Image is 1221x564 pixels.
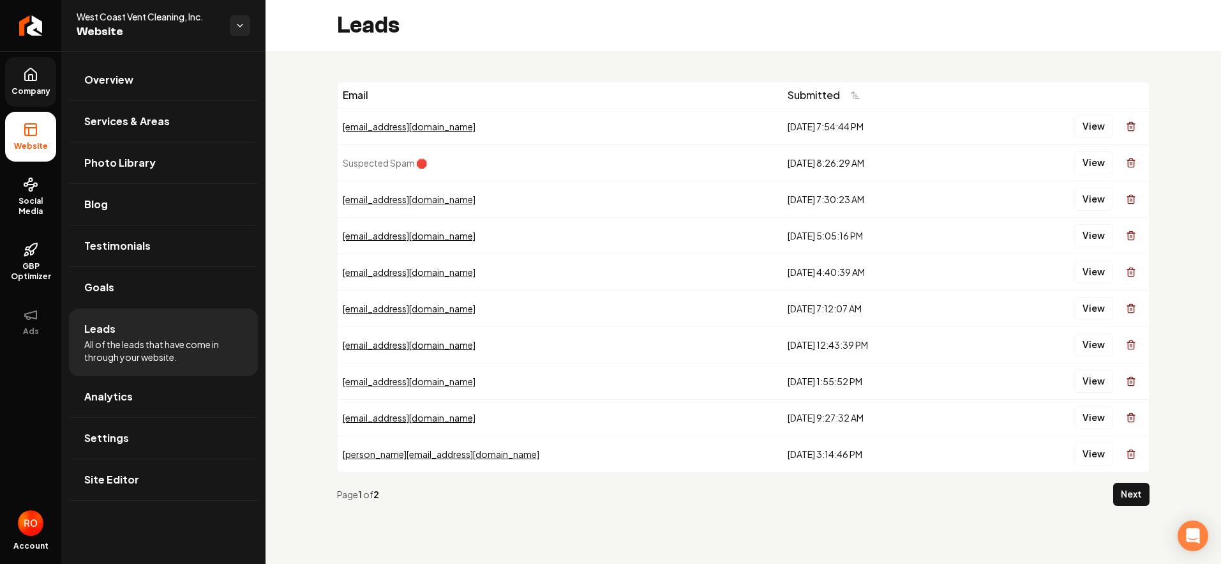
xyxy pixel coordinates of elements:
[788,375,972,388] div: [DATE] 1:55:52 PM
[84,72,133,88] span: Overview
[358,489,363,500] strong: 1
[788,84,868,107] button: Submitted
[788,193,972,206] div: [DATE] 7:30:23 AM
[788,411,972,424] div: [DATE] 9:27:32 AM
[84,321,116,337] span: Leads
[363,489,373,500] span: of
[69,142,258,183] a: Photo Library
[343,120,777,133] div: [EMAIL_ADDRESS][DOMAIN_NAME]
[1178,521,1208,551] div: Open Intercom Messenger
[1074,333,1113,356] button: View
[84,155,156,171] span: Photo Library
[84,431,129,446] span: Settings
[69,418,258,459] a: Settings
[19,15,43,36] img: Rebolt Logo
[1074,224,1113,247] button: View
[84,197,108,212] span: Blog
[69,184,258,225] a: Blog
[5,297,56,347] button: Ads
[343,266,777,278] div: [EMAIL_ADDRESS][DOMAIN_NAME]
[343,157,427,169] span: Suspected Spam 🛑
[5,232,56,292] a: GBP Optimizer
[5,261,56,282] span: GBP Optimizer
[343,448,777,461] div: [PERSON_NAME][EMAIL_ADDRESS][DOMAIN_NAME]
[1074,297,1113,320] button: View
[343,88,777,103] div: Email
[13,541,49,551] span: Account
[343,375,777,388] div: [EMAIL_ADDRESS][DOMAIN_NAME]
[84,338,243,363] span: All of the leads that have come in through your website.
[343,411,777,424] div: [EMAIL_ADDRESS][DOMAIN_NAME]
[1074,188,1113,211] button: View
[9,141,53,151] span: Website
[788,120,972,133] div: [DATE] 7:54:44 PM
[788,448,972,461] div: [DATE] 3:14:46 PM
[1074,151,1113,174] button: View
[788,302,972,315] div: [DATE] 7:12:07 AM
[343,229,777,242] div: [EMAIL_ADDRESS][DOMAIN_NAME]
[84,280,114,295] span: Goals
[18,510,43,536] button: Open user button
[788,229,972,242] div: [DATE] 5:05:16 PM
[5,167,56,227] a: Social Media
[1074,261,1113,284] button: View
[69,59,258,100] a: Overview
[84,238,151,254] span: Testimonials
[6,86,56,96] span: Company
[373,489,379,500] strong: 2
[1074,370,1113,393] button: View
[788,88,840,103] span: Submitted
[343,339,777,351] div: [EMAIL_ADDRESS][DOMAIN_NAME]
[18,510,43,536] img: Roberto Osorio
[788,266,972,278] div: [DATE] 4:40:39 AM
[337,489,358,500] span: Page
[1074,406,1113,429] button: View
[77,10,220,23] span: West Coast Vent Cleaning, Inc.
[343,193,777,206] div: [EMAIL_ADDRESS][DOMAIN_NAME]
[337,13,400,38] h2: Leads
[5,196,56,217] span: Social Media
[69,376,258,417] a: Analytics
[5,57,56,107] a: Company
[69,101,258,142] a: Services & Areas
[343,302,777,315] div: [EMAIL_ADDRESS][DOMAIN_NAME]
[84,389,133,404] span: Analytics
[788,156,972,169] div: [DATE] 8:26:29 AM
[1113,483,1150,506] button: Next
[84,472,139,487] span: Site Editor
[69,267,258,308] a: Goals
[69,459,258,500] a: Site Editor
[69,225,258,266] a: Testimonials
[18,326,44,337] span: Ads
[788,339,972,351] div: [DATE] 12:43:39 PM
[84,114,170,129] span: Services & Areas
[77,23,220,41] span: Website
[1074,115,1113,138] button: View
[1074,443,1113,466] button: View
